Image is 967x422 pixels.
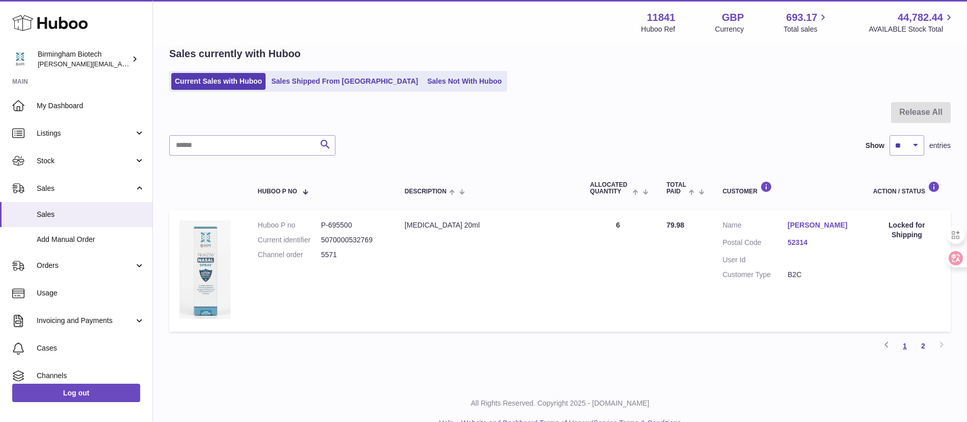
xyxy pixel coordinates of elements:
div: Action / Status [873,181,940,195]
span: entries [929,141,951,151]
td: 6 [580,210,657,332]
dt: Postal Code [722,238,788,250]
a: 52314 [788,238,853,247]
span: 693.17 [786,11,817,24]
span: Channels [37,371,145,381]
div: [MEDICAL_DATA] 20ml [405,220,570,230]
span: Add Manual Order [37,235,145,244]
dt: User Id [722,255,788,265]
img: 118411674289226.jpeg [179,220,230,319]
span: Listings [37,129,134,138]
span: Orders [37,261,134,270]
span: 44,782.44 [898,11,943,24]
span: Cases [37,343,145,353]
a: Current Sales with Huboo [171,73,266,90]
a: Log out [12,384,140,402]
a: Sales Shipped From [GEOGRAPHIC_DATA] [268,73,422,90]
dt: Customer Type [722,270,788,280]
span: Huboo P no [258,188,297,195]
dt: Name [722,220,788,233]
a: 693.17 Total sales [783,11,829,34]
span: 79.98 [666,221,684,229]
label: Show [866,141,884,151]
strong: 11841 [647,11,675,24]
span: AVAILABLE Stock Total [869,24,955,34]
dt: Channel order [258,250,321,260]
span: Description [405,188,447,195]
span: Sales [37,184,134,193]
span: Stock [37,156,134,166]
span: Invoicing and Payments [37,316,134,326]
div: Customer [722,181,852,195]
a: 2 [914,337,932,355]
div: Locked for Shipping [873,220,940,240]
dd: B2C [788,270,853,280]
dt: Current identifier [258,235,321,245]
dt: Huboo P no [258,220,321,230]
div: Huboo Ref [641,24,675,34]
dd: 5070000532769 [321,235,384,245]
span: My Dashboard [37,101,145,111]
dd: P-695500 [321,220,384,230]
span: Total sales [783,24,829,34]
div: Birmingham Biotech [38,49,129,69]
a: 44,782.44 AVAILABLE Stock Total [869,11,955,34]
dd: 5571 [321,250,384,260]
p: All Rights Reserved. Copyright 2025 - [DOMAIN_NAME] [161,399,959,408]
strong: GBP [722,11,744,24]
a: [PERSON_NAME] [788,220,853,230]
span: Sales [37,210,145,219]
a: 1 [896,337,914,355]
div: Currency [715,24,744,34]
h2: Sales currently with Huboo [169,47,301,61]
span: [PERSON_NAME][EMAIL_ADDRESS][DOMAIN_NAME] [38,60,204,68]
span: Total paid [666,182,686,195]
span: ALLOCATED Quantity [590,182,630,195]
img: m.hsu@birminghambiotech.co.uk [12,52,28,67]
a: Sales Not With Huboo [424,73,505,90]
span: Usage [37,288,145,298]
